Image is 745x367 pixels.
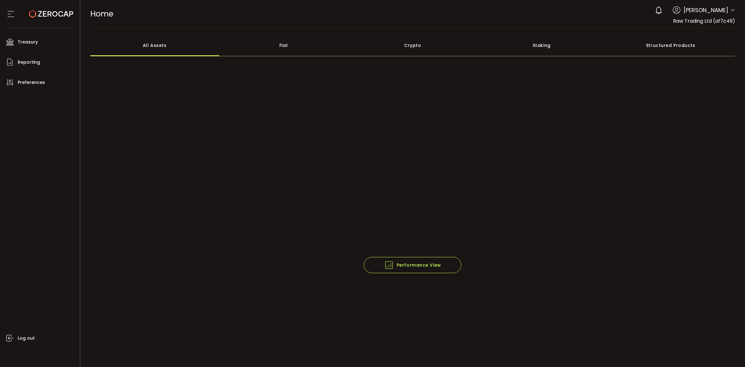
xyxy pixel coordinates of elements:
[18,334,35,343] span: Log out
[219,34,348,56] div: Fiat
[384,260,441,270] span: Performance View
[18,38,38,47] span: Treasury
[18,78,45,87] span: Preferences
[714,337,745,367] iframe: Chat Widget
[90,34,219,56] div: All Assets
[364,257,461,273] button: Performance View
[673,17,735,25] span: Raw Trading Ltd (af7c49)
[348,34,477,56] div: Crypto
[606,34,735,56] div: Structured Products
[684,6,728,14] span: [PERSON_NAME]
[90,8,113,19] span: Home
[18,58,40,67] span: Reporting
[477,34,606,56] div: Staking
